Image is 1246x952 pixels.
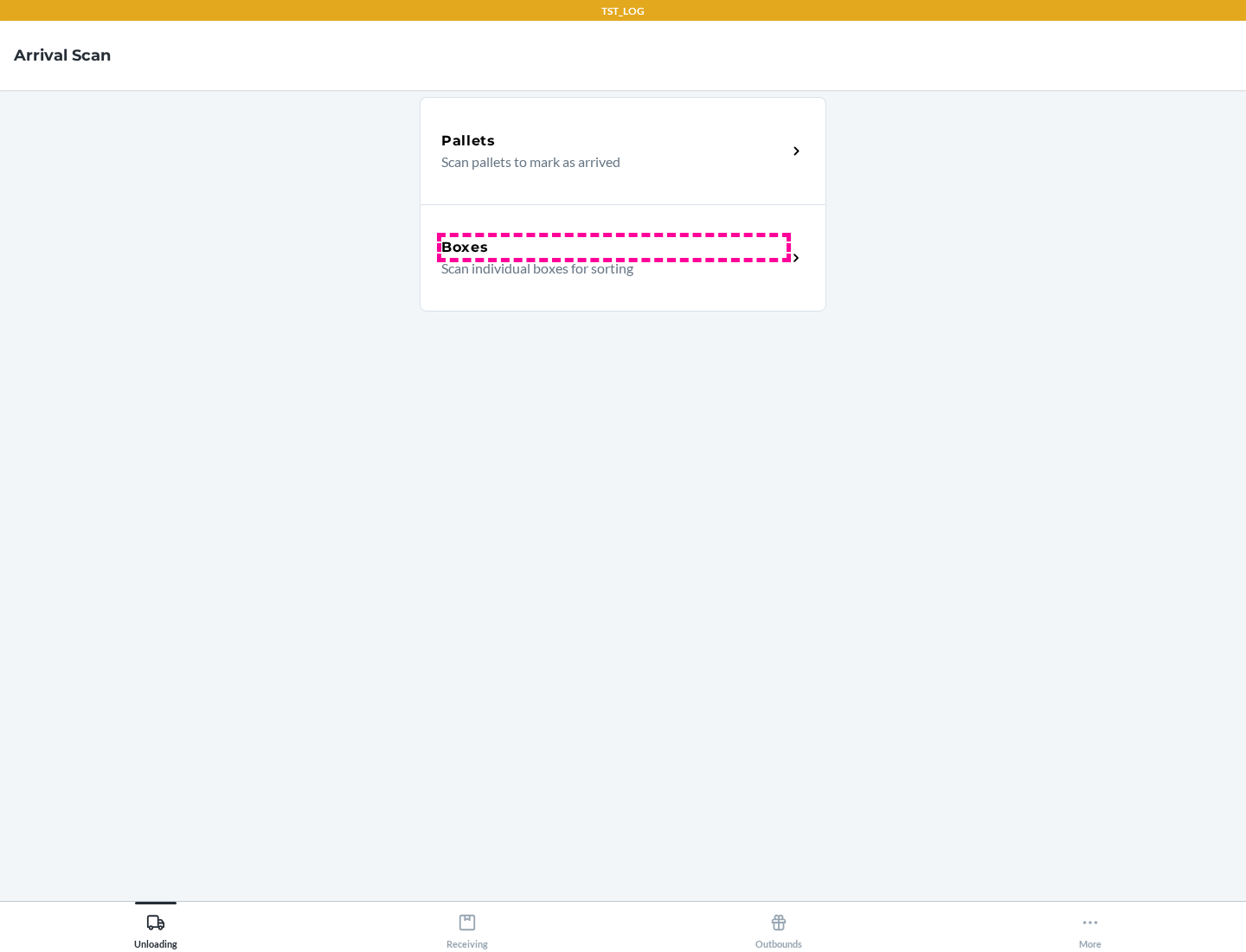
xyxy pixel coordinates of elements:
[311,902,623,949] button: Receiving
[134,906,177,949] div: Unloading
[934,902,1246,949] button: More
[420,97,826,204] a: PalletsScan pallets to mark as arrived
[441,151,773,172] p: Scan pallets to mark as arrived
[441,237,489,258] h5: Boxes
[755,906,802,949] div: Outbounds
[446,906,488,949] div: Receiving
[601,3,645,19] p: TST_LOG
[14,44,111,67] h4: Arrival Scan
[441,131,496,151] h5: Pallets
[623,902,934,949] button: Outbounds
[1079,906,1101,949] div: More
[420,204,826,312] a: BoxesScan individual boxes for sorting
[441,258,773,279] p: Scan individual boxes for sorting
